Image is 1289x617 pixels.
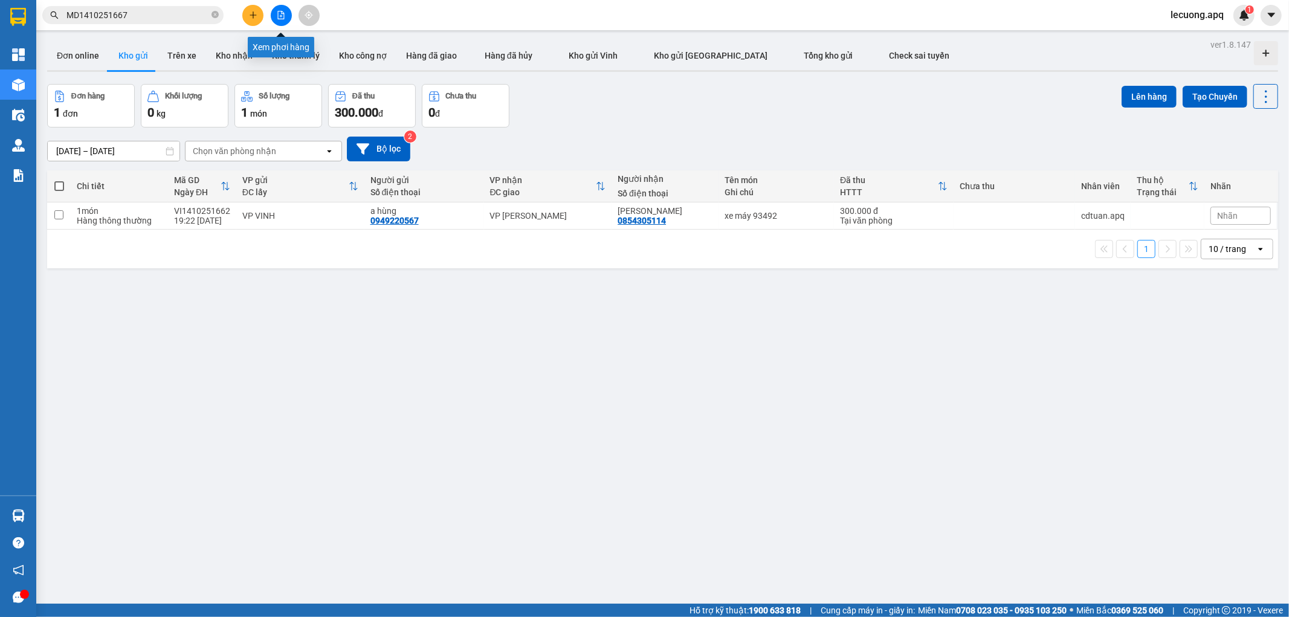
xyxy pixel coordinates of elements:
span: đơn [63,109,78,118]
button: file-add [271,5,292,26]
th: Toggle SortBy [168,170,236,202]
div: VP gửi [242,175,349,185]
span: Tổng kho gửi [804,51,853,60]
div: Ghi chú [725,187,828,197]
span: Cung cấp máy in - giấy in: [821,604,915,617]
sup: 2 [404,131,416,143]
span: aim [305,11,313,19]
button: Bộ lọc [347,137,410,161]
button: Đơn hàng1đơn [47,84,135,128]
img: logo-vxr [10,8,26,26]
span: Check sai tuyến [890,51,950,60]
span: Miền Nam [918,604,1067,617]
div: Chưa thu [446,92,477,100]
button: Kho nhận [206,41,262,70]
button: caret-down [1261,5,1282,26]
div: Số lượng [259,92,289,100]
span: kg [157,109,166,118]
div: a hùng [370,206,478,216]
strong: 1900 633 818 [749,606,801,615]
div: VI1410251662 [174,206,230,216]
th: Toggle SortBy [834,170,954,202]
div: 0854305114 [618,216,666,225]
span: Nhãn [1217,211,1238,221]
span: Kho gửi [GEOGRAPHIC_DATA] [654,51,767,60]
div: Ngày ĐH [174,187,221,197]
div: 1 món [77,206,162,216]
svg: open [325,146,334,156]
img: warehouse-icon [12,79,25,91]
button: Hàng đã giao [396,41,467,70]
div: ĐC giao [490,187,596,197]
div: Đã thu [352,92,375,100]
button: Lên hàng [1122,86,1177,108]
span: Miền Bắc [1076,604,1163,617]
div: Người gửi [370,175,478,185]
div: VP VINH [242,211,358,221]
span: plus [249,11,257,19]
div: 19:22 [DATE] [174,216,230,225]
button: Số lượng1món [234,84,322,128]
button: Khối lượng0kg [141,84,228,128]
strong: 0369 525 060 [1111,606,1163,615]
div: HTTT [840,187,938,197]
div: 300.000 đ [840,206,948,216]
input: Tìm tên, số ĐT hoặc mã đơn [66,8,209,22]
div: Thu hộ [1137,175,1188,185]
button: plus [242,5,263,26]
img: warehouse-icon [12,139,25,152]
span: search [50,11,59,19]
span: close-circle [212,11,219,18]
span: | [1172,604,1174,617]
button: 1 [1137,240,1155,258]
div: Nhân viên [1081,181,1125,191]
div: Người nhận [618,174,712,184]
span: message [13,592,24,603]
img: warehouse-icon [12,109,25,121]
div: ver 1.8.147 [1210,38,1251,51]
span: copyright [1222,606,1230,615]
div: xe máy 93492 [725,211,828,221]
span: lecuong.apq [1161,7,1233,22]
span: 0 [428,105,435,120]
img: dashboard-icon [12,48,25,61]
span: notification [13,564,24,576]
div: 0949220567 [370,216,419,225]
div: tiến dũng [618,206,712,216]
div: Tạo kho hàng mới [1254,41,1278,65]
input: Select a date range. [48,141,179,161]
div: Nhãn [1210,181,1271,191]
div: Chưa thu [960,181,1069,191]
div: Số điện thoại [370,187,478,197]
span: question-circle [13,537,24,549]
div: Chọn văn phòng nhận [193,145,276,157]
span: ⚪️ [1070,608,1073,613]
span: caret-down [1266,10,1277,21]
strong: 0708 023 035 - 0935 103 250 [956,606,1067,615]
span: 0 [147,105,154,120]
span: Hỗ trợ kỹ thuật: [690,604,801,617]
span: 1 [241,105,248,120]
button: Đã thu300.000đ [328,84,416,128]
button: Tạo Chuyến [1183,86,1247,108]
span: đ [378,109,383,118]
th: Toggle SortBy [1131,170,1204,202]
div: Hàng thông thường [77,216,162,225]
span: đ [435,109,440,118]
div: Tên món [725,175,828,185]
div: ĐC lấy [242,187,349,197]
div: VP [PERSON_NAME] [490,211,606,221]
th: Toggle SortBy [484,170,612,202]
div: Chi tiết [77,181,162,191]
button: Trên xe [158,41,206,70]
img: icon-new-feature [1239,10,1250,21]
button: Kho gửi [109,41,158,70]
span: 1 [54,105,60,120]
span: | [810,604,812,617]
button: Kho thanh lý [262,41,329,70]
div: Trạng thái [1137,187,1188,197]
div: VP nhận [490,175,596,185]
span: Kho gửi Vinh [569,51,618,60]
div: Số điện thoại [618,189,712,198]
div: 10 / trang [1209,243,1246,255]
